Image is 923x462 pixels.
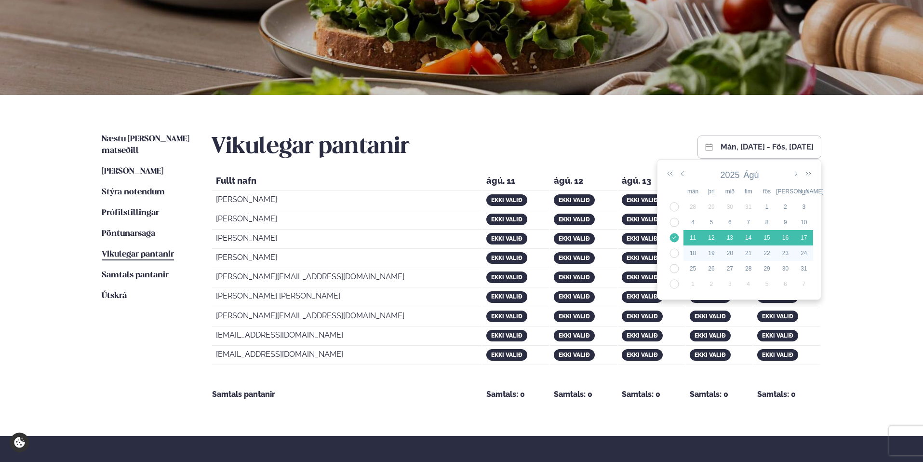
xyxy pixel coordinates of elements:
span: ekki valið [627,293,658,300]
th: ágú. 13 [618,173,685,191]
span: ekki valið [627,216,658,223]
div: 31 [739,203,758,211]
div: 19 [702,249,721,258]
div: 14 [739,233,758,242]
td: 2025-08-18 [683,245,702,261]
span: ekki valið [491,235,522,242]
div: 28 [683,203,702,211]
a: Samtals pantanir [102,270,169,281]
td: [PERSON_NAME] [212,192,482,210]
td: 2025-08-19 [702,245,721,261]
strong: Samtals: 0 [486,389,525,400]
td: 2025-08-24 [795,245,813,261]
td: 2025-08-15 [758,230,776,245]
td: 35 [665,261,683,276]
span: ekki valið [627,255,658,261]
a: Prófílstillingar [102,207,159,219]
span: ekki valið [627,197,658,204]
span: ekki valið [491,216,522,223]
td: 2025-08-04 [683,215,702,230]
div: 3 [721,280,739,288]
td: 2025-08-08 [758,215,776,230]
div: 9 [776,218,794,227]
td: 2025-08-14 [739,230,758,245]
td: 2025-08-21 [739,245,758,261]
span: ekki valið [762,332,793,339]
span: ekki valið [762,313,793,320]
span: Vikulegar pantanir [102,250,174,258]
button: mán, [DATE] - fös, [DATE] [721,143,814,151]
div: 15 [758,233,776,242]
td: 2025-07-30 [721,199,739,215]
button: 2025 [718,169,741,182]
span: ekki valið [559,352,590,358]
td: 2025-08-06 [721,215,739,230]
td: 2025-08-07 [739,215,758,230]
td: 2025-08-25 [683,261,702,276]
div: 2 [776,203,794,211]
a: [PERSON_NAME] [102,166,163,177]
div: 27 [721,264,739,273]
div: 11 [683,233,702,242]
div: 8 [758,218,776,227]
span: ekki valið [491,197,522,204]
span: ekki valið [559,274,590,281]
a: Pöntunarsaga [102,228,155,240]
a: Útskrá [102,290,127,302]
td: 2025-08-28 [739,261,758,276]
strong: Samtals: 0 [622,389,660,400]
div: 20 [721,249,739,258]
a: Stýra notendum [102,187,165,198]
td: 32 [665,215,683,230]
span: ekki valið [762,352,793,358]
a: Vikulegar pantanir [102,249,174,260]
div: 7 [739,218,758,227]
strong: Samtals: 0 [690,389,728,400]
button: Ágú [742,169,761,182]
div: 6 [721,218,739,227]
span: [PERSON_NAME] [102,167,163,176]
td: [PERSON_NAME] [212,250,482,268]
span: Prófílstillingar [102,209,159,217]
td: [PERSON_NAME] [212,231,482,249]
span: Útskrá [102,292,127,300]
td: 2025-08-22 [758,245,776,261]
td: 2025-07-28 [683,199,702,215]
span: ekki valið [695,332,726,339]
div: 18 [683,249,702,258]
span: ekki valið [627,313,658,320]
div: 5 [758,280,776,288]
td: 2025-09-05 [758,276,776,292]
span: ekki valið [559,216,590,223]
span: ekki valið [559,313,590,320]
td: 2025-08-26 [702,261,721,276]
th: þri [702,184,721,199]
span: ekki valið [559,235,590,242]
td: 2025-09-03 [721,276,739,292]
strong: Samtals: 0 [554,389,592,400]
div: 7 [795,280,813,288]
span: ekki valið [491,313,522,320]
span: Stýra notendum [102,188,165,196]
span: ekki valið [491,352,522,358]
td: 2025-08-12 [702,230,721,245]
div: 1 [683,280,702,288]
td: 2025-07-31 [739,199,758,215]
div: 23 [776,249,794,258]
div: 12 [702,233,721,242]
th: mið [721,184,739,199]
span: ekki valið [627,352,658,358]
div: 17 [795,233,813,242]
td: 2025-08-02 [776,199,794,215]
td: 2025-08-13 [721,230,739,245]
div: 21 [739,249,758,258]
td: [PERSON_NAME] [212,211,482,230]
div: 29 [758,264,776,273]
div: 5 [702,218,721,227]
div: 26 [702,264,721,273]
span: ekki valið [627,274,658,281]
td: 2025-09-02 [702,276,721,292]
th: Fullt nafn [212,173,482,191]
strong: Samtals: 0 [757,389,796,400]
span: ekki valið [559,255,590,261]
